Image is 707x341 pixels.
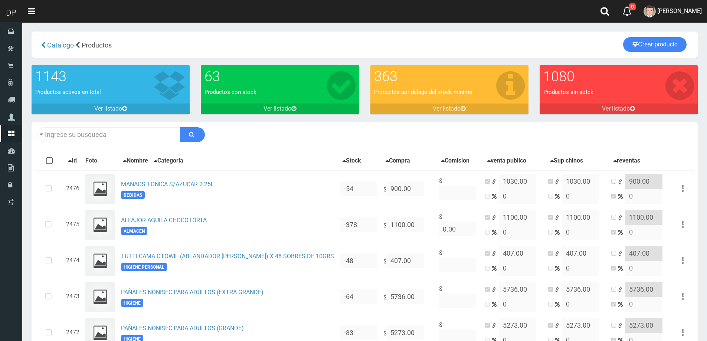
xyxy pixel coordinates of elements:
[46,41,74,49] a: Catalogo
[121,253,334,260] a: TUTTI CAMA OTOWIL (ABLANDADOR [PERSON_NAME]) X 48 SOBRES DE 10GRS
[32,104,190,114] a: Ver listado
[380,243,436,279] td: $
[492,214,499,222] i: $
[555,322,562,330] i: $
[121,263,167,271] span: HIGIENE PERSONAL
[63,207,82,243] td: 2475
[433,105,461,112] font: Ver listado
[374,89,472,95] font: Productos por debajo del stock minimo
[121,289,264,296] a: PAÑALES NONISEC PARA ADULTOS (EXTRA GRANDE)
[548,156,585,165] button: Sup chinos
[82,41,112,49] span: Productos
[439,156,472,165] button: Comision
[94,105,122,112] font: Ver listado
[204,89,256,95] font: Productos con stock
[121,181,214,188] a: MANAOS TONICA S/AZUCAR 2.25L
[383,156,412,165] button: Compra
[370,104,528,114] a: Ver listado
[380,207,436,243] td: $
[629,3,636,10] span: 0
[340,156,363,165] button: Stock
[380,171,436,207] td: $
[82,151,118,171] th: Foto
[555,286,562,294] i: $
[492,322,499,330] i: $
[152,156,186,165] button: Categoria
[543,89,593,95] font: Productos sin sotck
[121,227,147,235] span: ALMACEN
[37,127,180,142] input: Ingrese su busqueda
[204,68,220,85] font: 63
[618,322,625,330] i: $
[485,156,528,165] button: venta publico
[121,299,143,307] span: HIGIENE
[85,246,115,276] img: ...
[35,68,66,85] font: 1143
[618,286,625,294] i: $
[436,243,482,279] td: $
[63,243,82,279] td: 2474
[63,279,82,315] td: 2473
[63,171,82,207] td: 2476
[47,41,74,49] span: Catalogo
[611,156,642,165] button: reventas
[121,217,207,224] a: ALFAJOR AGUILA CHOCOTORTA
[436,207,482,243] td: $
[35,89,101,95] font: Productos activos en total
[644,5,656,17] img: User Image
[66,156,79,165] button: Id
[85,174,115,204] img: ...
[657,7,702,14] span: [PERSON_NAME]
[555,178,562,186] i: $
[543,68,575,85] font: 1080
[121,156,150,165] button: Nombre
[121,325,244,332] a: PAÑALES NONISEC PARA ADULTOS (GRANDE)
[540,104,698,114] a: Ver listado
[374,68,397,85] font: 363
[85,210,115,240] img: ...
[436,279,482,315] td: $
[492,178,499,186] i: $
[201,104,359,114] a: Ver listado
[618,214,625,222] i: $
[121,191,145,199] span: BEBIDAS
[555,250,562,258] i: $
[555,214,562,222] i: $
[492,250,499,258] i: $
[380,279,436,315] td: $
[492,286,499,294] i: $
[623,37,687,52] a: Crear producto
[618,250,625,258] i: $
[264,105,291,112] font: Ver listado
[618,178,625,186] i: $
[602,105,630,112] font: Ver listado
[436,171,482,207] td: $
[85,282,115,312] img: ...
